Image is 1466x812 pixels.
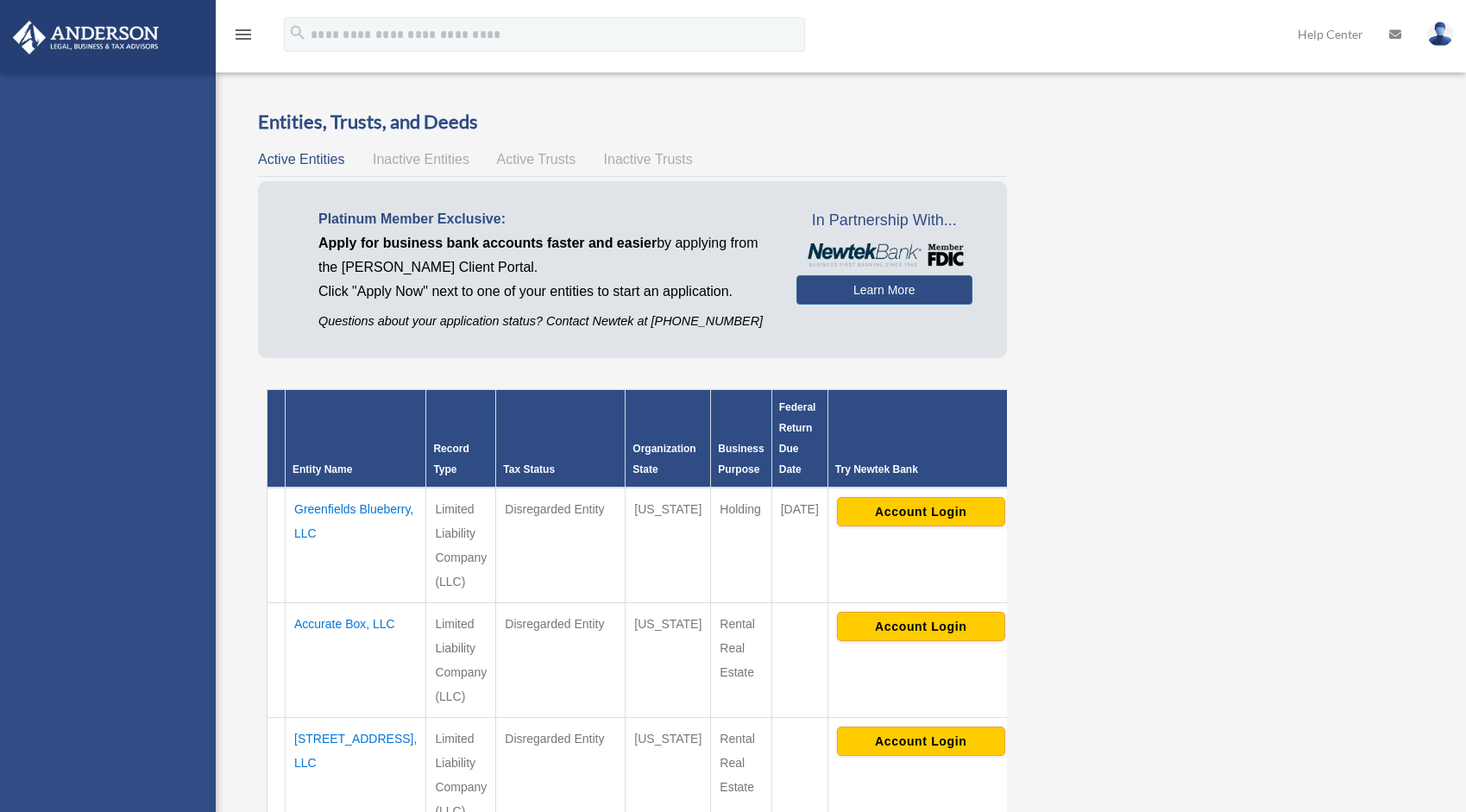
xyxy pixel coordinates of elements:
span: Active Entities [258,152,344,167]
span: Active Trusts [497,152,576,167]
td: Holding [711,488,771,603]
th: Business Purpose [711,390,771,488]
th: Organization State [626,390,711,488]
span: In Partnership With... [796,207,972,235]
img: Anderson Advisors Platinum Portal [8,21,164,54]
td: [US_STATE] [626,603,711,718]
td: Accurate Box, LLC [286,603,426,718]
button: Account Login [837,612,1005,641]
p: Click "Apply Now" next to one of your entities to start an application. [318,280,771,304]
td: Disregarded Entity [496,488,626,603]
td: Disregarded Entity [496,603,626,718]
th: Tax Status [496,390,626,488]
td: Greenfields Blueberry, LLC [286,488,426,603]
a: Learn More [796,275,972,305]
span: Inactive Trusts [604,152,693,167]
h3: Entities, Trusts, and Deeds [258,109,1007,135]
span: Apply for business bank accounts faster and easier [318,236,657,250]
a: Account Login [837,733,1005,747]
div: Try Newtek Bank [835,459,1007,480]
img: User Pic [1427,22,1453,47]
td: Limited Liability Company (LLC) [426,603,496,718]
img: NewtekBankLogoSM.png [805,243,964,267]
p: Platinum Member Exclusive: [318,207,771,231]
th: Record Type [426,390,496,488]
a: Account Login [837,619,1005,633]
td: Rental Real Estate [711,603,771,718]
th: Entity Name [286,390,426,488]
p: Questions about your application status? Contact Newtek at [PHONE_NUMBER] [318,311,771,332]
p: by applying from the [PERSON_NAME] Client Portal. [318,231,771,280]
td: [DATE] [771,488,827,603]
i: search [288,23,307,42]
button: Account Login [837,497,1005,526]
th: Federal Return Due Date [771,390,827,488]
button: Account Login [837,727,1005,756]
td: Limited Liability Company (LLC) [426,488,496,603]
i: menu [233,24,254,45]
td: [US_STATE] [626,488,711,603]
a: menu [233,30,254,45]
span: Inactive Entities [373,152,469,167]
a: Account Login [837,504,1005,518]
